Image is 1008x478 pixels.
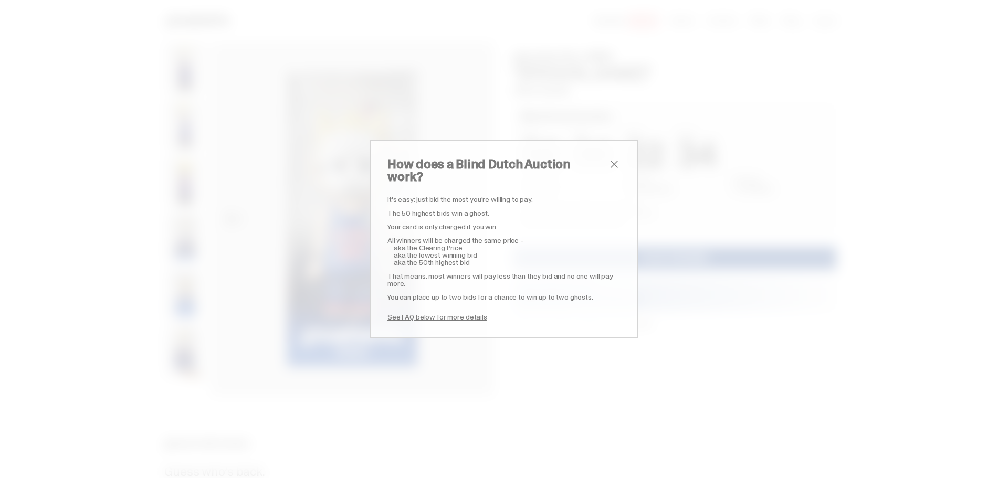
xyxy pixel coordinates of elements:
p: It's easy: just bid the most you're willing to pay. [387,196,621,203]
button: close [608,158,621,171]
span: aka the 50th highest bid [394,258,470,267]
p: That means: most winners will pay less than they bid and no one will pay more. [387,272,621,287]
span: aka the Clearing Price [394,243,463,252]
p: Your card is only charged if you win. [387,223,621,230]
a: See FAQ below for more details [387,312,487,322]
p: The 50 highest bids win a ghost. [387,209,621,217]
p: All winners will be charged the same price - [387,237,621,244]
span: aka the lowest winning bid [394,250,477,260]
h2: How does a Blind Dutch Auction work? [387,158,608,183]
p: You can place up to two bids for a chance to win up to two ghosts. [387,293,621,301]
